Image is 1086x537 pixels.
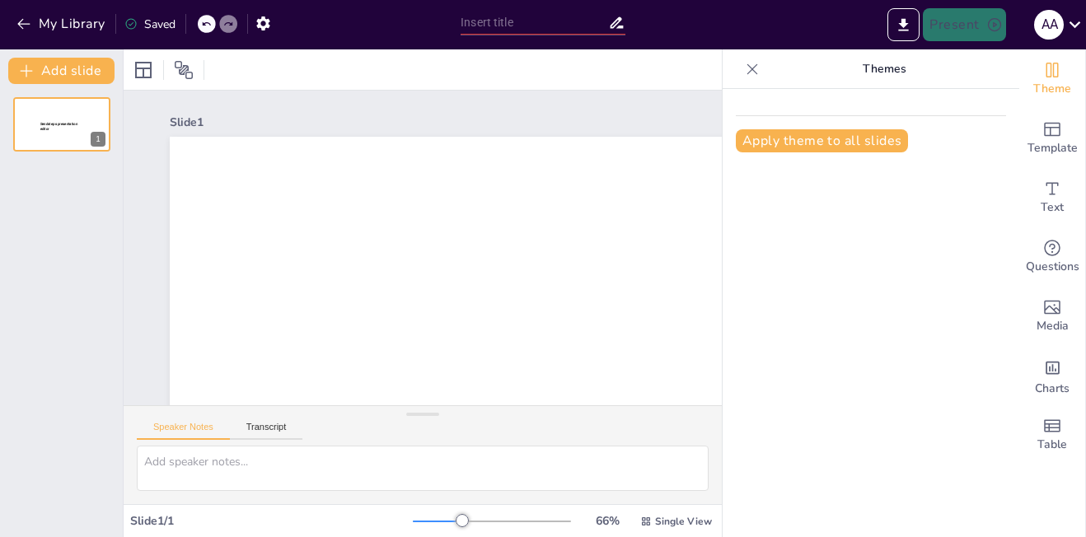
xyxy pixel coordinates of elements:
[13,97,110,152] div: Sendsteps presentation editor1
[461,11,608,35] input: Insert title
[91,132,105,147] div: 1
[1019,49,1085,109] div: Change the overall theme
[1027,139,1078,157] span: Template
[1037,317,1069,335] span: Media
[1019,287,1085,346] div: Add images, graphics, shapes or video
[1037,436,1067,454] span: Table
[1034,8,1064,41] button: A A
[1019,109,1085,168] div: Add ready made slides
[12,11,112,37] button: My Library
[130,513,413,529] div: Slide 1 / 1
[1041,198,1064,217] span: Text
[230,422,303,440] button: Transcript
[736,129,908,152] button: Apply theme to all slides
[1019,168,1085,227] div: Add text boxes
[587,513,627,529] div: 66 %
[137,422,230,440] button: Speaker Notes
[1019,227,1085,287] div: Get real-time input from your audience
[765,49,1003,89] p: Themes
[130,57,157,83] div: Layout
[124,16,176,32] div: Saved
[1034,10,1064,40] div: A A
[8,58,115,84] button: Add slide
[1033,80,1071,98] span: Theme
[170,114,1042,130] div: Slide 1
[1019,405,1085,465] div: Add a table
[923,8,1005,41] button: Present
[1035,380,1070,398] span: Charts
[1026,258,1079,276] span: Questions
[40,122,77,131] span: Sendsteps presentation editor
[174,60,194,80] span: Position
[1019,346,1085,405] div: Add charts and graphs
[887,8,920,41] button: Export to PowerPoint
[655,515,712,528] span: Single View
